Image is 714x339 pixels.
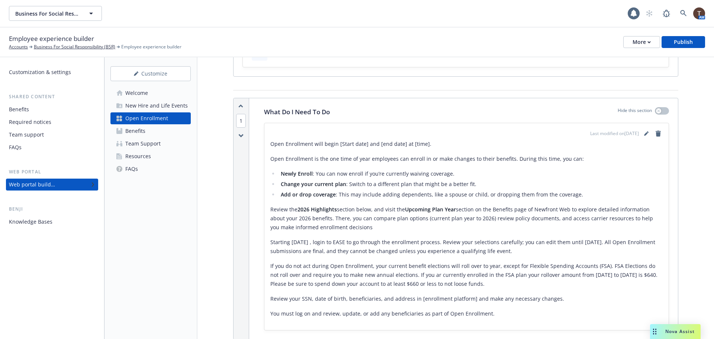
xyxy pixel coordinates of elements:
[9,179,55,191] div: Web portal builder
[270,309,663,318] p: You must log on and review, update, or add any beneficiaries as part of Open Enrollment.
[650,324,701,339] button: Nova Assist
[650,324,659,339] div: Drag to move
[270,262,663,288] p: If you do not act during Open Enrollment, your current benefit elections will roll over to year, ...
[110,66,191,81] button: Customize
[674,36,693,48] div: Publish
[662,36,705,48] button: Publish
[110,163,191,175] a: FAQs
[281,170,313,177] strong: Newly Enroll
[270,140,663,148] p: Open Enrollment will begin [Start date] and [end date] at [time].
[110,150,191,162] a: Resources
[6,216,98,228] a: Knowledge Bases
[642,6,657,21] a: Start snowing
[270,238,663,256] p: Starting [DATE] , login to EASE to go through the enrollment process. Review your selections care...
[281,180,346,188] strong: Change your current plan
[270,205,663,232] p: Review the section below, and visit the section on the Benefits page of Newfront Web to explore d...
[659,6,674,21] a: Report a Bug
[6,205,98,213] div: Benji
[665,328,695,335] span: Nova Assist
[110,87,191,99] a: Welcome
[110,138,191,150] a: Team Support
[110,112,191,124] a: Open Enrollment
[590,130,639,137] span: Last modified on [DATE]
[34,44,115,50] a: Business For Social Responsibility (BSR)
[15,10,80,17] span: Business For Social Responsibility (BSR)
[264,107,330,117] p: What Do I Need To Do
[6,168,98,176] div: Web portal
[9,216,52,228] div: Knowledge Bases
[6,66,98,78] a: Customization & settings
[279,169,663,178] li: : You can now enroll if you’re currently waiving coverage.
[125,100,188,112] div: New Hire and Life Events
[9,103,29,115] div: Benefits
[642,129,651,138] a: editPencil
[6,179,98,191] a: Web portal builder
[9,6,102,21] button: Business For Social Responsibility (BSR)
[9,34,94,44] span: Employee experience builder
[618,107,652,117] p: Hide this section
[110,125,191,137] a: Benefits
[9,116,51,128] div: Required notices
[125,112,168,124] div: Open Enrollment
[693,7,705,19] img: photo
[270,154,663,163] p: Open Enrollment is the one time of year employees can enroll in or make changes to their benefits...
[125,87,148,99] div: Welcome
[279,190,663,199] li: : This may include adding dependents, like a spouse or child, or dropping them from the coverage.
[279,180,663,189] li: : Switch to a different plan that might be a better fit.
[281,191,336,198] strong: Add or drop coverage
[270,294,663,303] p: Review your SSN, date of birth, beneficiaries, and address in [enrollment platform] and make any ...
[125,125,145,137] div: Benefits
[110,100,191,112] a: New Hire and Life Events
[654,129,663,138] a: remove
[9,141,22,153] div: FAQs
[297,206,337,213] strong: 2026 Highlights
[9,129,44,141] div: Team support
[6,116,98,128] a: Required notices
[125,163,138,175] div: FAQs
[123,67,178,81] div: Customize
[236,117,246,125] button: 1
[633,36,651,48] div: More
[236,114,246,128] span: 1
[121,44,181,50] span: Employee experience builder
[125,138,161,150] div: Team Support
[125,150,151,162] div: Resources
[9,66,71,78] div: Customization & settings
[9,44,28,50] a: Accounts
[6,129,98,141] a: Team support
[623,36,660,48] button: More
[405,206,456,213] strong: Upcoming Plan Year
[6,93,98,100] div: Shared content
[6,103,98,115] a: Benefits
[6,141,98,153] a: FAQs
[676,6,691,21] a: Search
